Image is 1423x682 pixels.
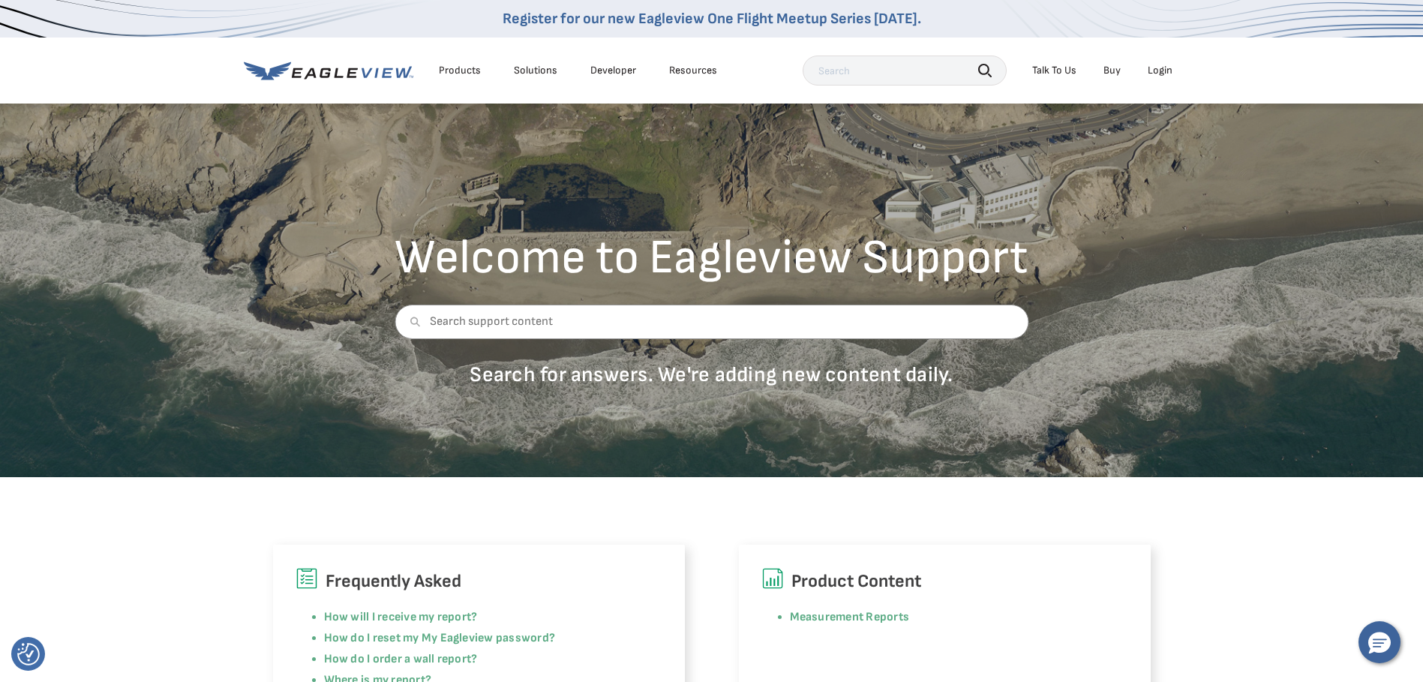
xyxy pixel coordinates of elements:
div: Products [439,64,481,77]
div: Solutions [514,64,557,77]
p: Search for answers. We're adding new content daily. [395,362,1028,388]
div: Login [1148,64,1172,77]
div: Talk To Us [1032,64,1076,77]
input: Search [803,56,1007,86]
a: Register for our new Eagleview One Flight Meetup Series [DATE]. [503,10,921,28]
a: How do I reset my My Eagleview password? [324,631,556,645]
button: Consent Preferences [17,643,40,665]
h6: Product Content [761,567,1128,596]
input: Search support content [395,305,1028,339]
a: Measurement Reports [790,610,910,624]
a: Buy [1103,64,1121,77]
h6: Frequently Asked [296,567,662,596]
a: Developer [590,64,636,77]
div: Resources [669,64,717,77]
img: Revisit consent button [17,643,40,665]
a: How will I receive my report? [324,610,478,624]
button: Hello, have a question? Let’s chat. [1358,621,1400,663]
a: How do I order a wall report? [324,652,478,666]
h2: Welcome to Eagleview Support [395,234,1028,282]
